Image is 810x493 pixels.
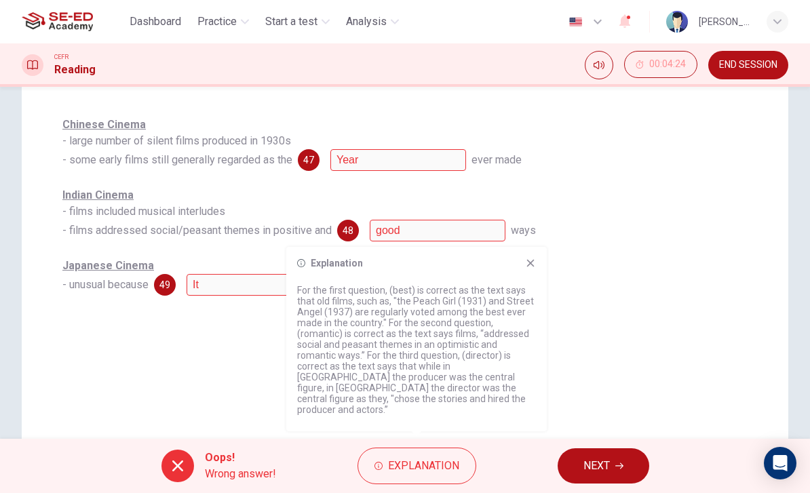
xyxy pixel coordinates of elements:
img: en [567,17,584,27]
div: Hide [624,51,697,79]
div: [PERSON_NAME] [699,14,750,30]
span: Analysis [346,14,387,30]
input: best [330,149,466,171]
span: END SESSION [719,60,777,71]
u: Chinese Cinema [62,118,146,131]
span: 00:04:24 [649,59,686,70]
span: Explanation [388,456,459,475]
img: SE-ED Academy logo [22,8,93,35]
u: Japanese Cinema [62,259,154,272]
span: Practice [197,14,237,30]
span: NEXT [583,456,610,475]
div: Mute [585,51,613,79]
p: For the first question, (best) is correct as the text says that old films, such as, "the Peach Gi... [297,285,536,415]
span: Dashboard [130,14,181,30]
img: Profile picture [666,11,688,33]
span: - large number of silent films produced in 1930s - some early films still generally regarded as the [62,118,292,166]
span: - films included musical interludes - films addressed social/peasant themes in positive and [62,189,332,237]
div: Open Intercom Messenger [764,447,796,479]
span: Wrong answer! [205,466,276,482]
h6: Explanation [311,258,363,269]
span: ever made [471,153,522,166]
span: 49 [159,280,170,290]
span: - unusual because [62,259,154,291]
u: Indian Cinema [62,189,134,201]
span: Oops! [205,450,276,466]
span: CEFR [54,52,69,62]
span: Start a test [265,14,317,30]
input: director [187,274,322,296]
span: 47 [303,155,314,165]
input: romantic [370,220,505,241]
span: ways [511,224,536,237]
h1: Reading [54,62,96,78]
span: 48 [343,226,353,235]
